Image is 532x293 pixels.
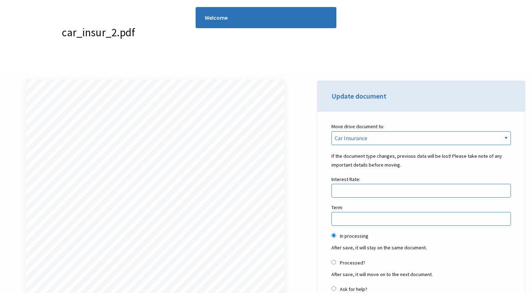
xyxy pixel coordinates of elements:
span: a [76,110,79,114]
span: s [85,110,88,114]
span: c [74,110,76,114]
span: t [65,110,66,114]
h3: Update document [331,91,511,101]
span: i [82,110,83,114]
span: e [99,110,102,114]
label: Term: [331,203,511,226]
span: c [97,110,100,114]
span: n [83,110,85,114]
span: e [69,110,71,114]
span: A [56,110,59,114]
label: In processing [340,232,368,241]
span: o [62,110,65,114]
label: After save, it will stay on the same document. [331,243,511,252]
label: Processed? [340,258,365,267]
label: Move drive document to: [331,122,511,150]
span: r [90,110,91,114]
span: r [79,110,80,114]
label: After save, it will move on to the next document. [331,270,511,279]
input: Term: [331,212,511,226]
span: u [88,110,90,114]
label: Interest Rate: [331,175,511,198]
h3: car_insur_2.pdf [62,25,135,40]
input: Interest Rate: [331,184,511,198]
span: n [59,110,62,114]
select: Move drive document to: [331,131,511,145]
div: Welcome [196,7,336,28]
label: If the document type changes, previous data will be lost! Please take note of any important detai... [331,152,511,169]
span: h [66,110,69,114]
span: r [71,110,72,114]
span: a [92,110,94,114]
span: n [94,110,97,114]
